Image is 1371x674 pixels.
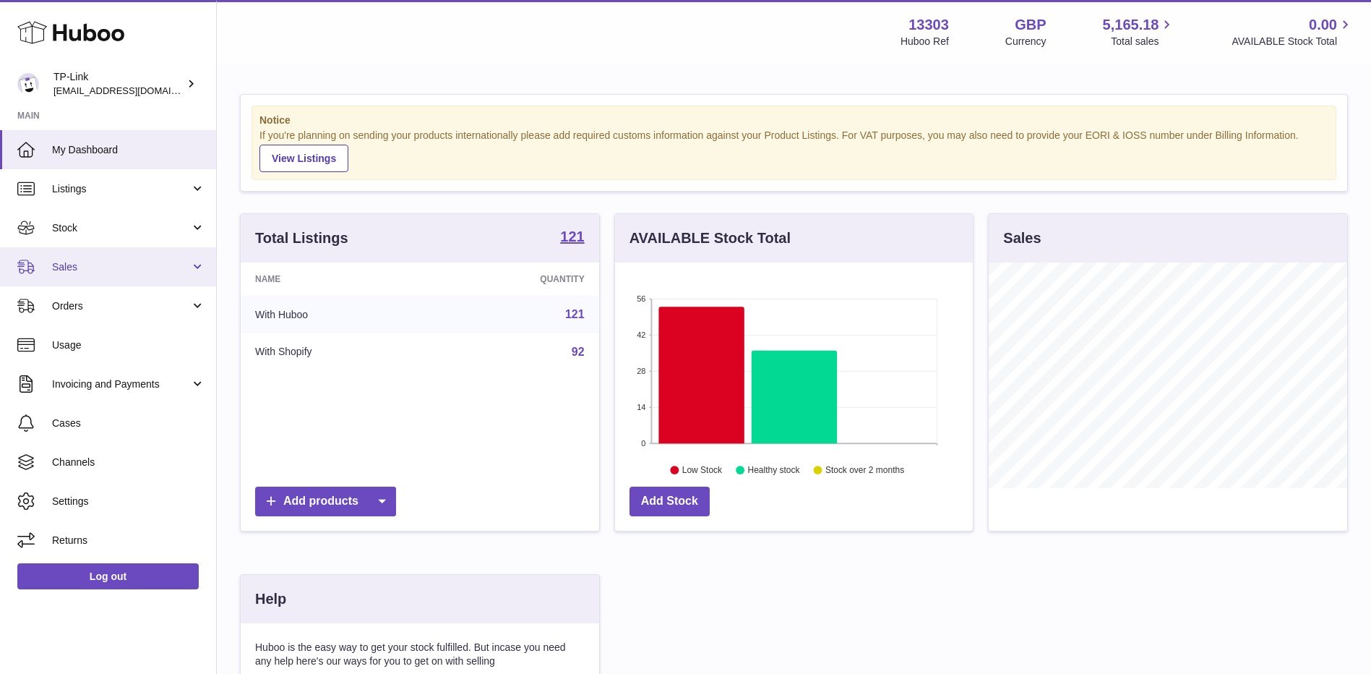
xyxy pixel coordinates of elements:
[255,641,585,668] p: Huboo is the easy way to get your stock fulfilled. But incase you need any help here's our ways f...
[641,439,645,448] text: 0
[241,333,434,371] td: With Shopify
[17,73,39,95] img: gaby.chen@tp-link.com
[1005,35,1046,48] div: Currency
[259,145,348,172] a: View Listings
[52,221,190,235] span: Stock
[682,465,723,475] text: Low Stock
[629,487,710,516] a: Add Stock
[637,294,645,303] text: 56
[629,229,791,248] h3: AVAILABLE Stock Total
[1309,15,1337,35] span: 0.00
[52,260,190,274] span: Sales
[52,495,205,508] span: Settings
[1003,229,1041,248] h3: Sales
[259,114,1328,127] strong: Notice
[565,308,585,320] a: 121
[434,263,598,296] th: Quantity
[259,129,1328,172] div: If you're planning on sending your products internationally please add required customs informati...
[255,487,396,516] a: Add products
[255,589,286,609] h3: Help
[637,367,645,375] text: 28
[52,182,190,196] span: Listings
[53,70,184,98] div: TP-Link
[1103,15,1159,35] span: 5,165.18
[1111,35,1175,48] span: Total sales
[901,35,949,48] div: Huboo Ref
[572,346,585,358] a: 92
[52,299,190,313] span: Orders
[52,377,190,391] span: Invoicing and Payments
[1015,15,1046,35] strong: GBP
[52,143,205,157] span: My Dashboard
[1232,35,1354,48] span: AVAILABLE Stock Total
[53,85,212,96] span: [EMAIL_ADDRESS][DOMAIN_NAME]
[52,534,205,547] span: Returns
[560,229,584,247] a: 121
[17,563,199,589] a: Log out
[241,263,434,296] th: Name
[825,465,904,475] text: Stock over 2 months
[1232,15,1354,48] a: 0.00 AVAILABLE Stock Total
[637,330,645,339] text: 42
[52,456,205,469] span: Channels
[52,338,205,352] span: Usage
[908,15,949,35] strong: 13303
[747,465,800,475] text: Healthy stock
[255,229,348,248] h3: Total Listings
[241,296,434,333] td: With Huboo
[560,229,584,244] strong: 121
[637,403,645,411] text: 14
[52,417,205,430] span: Cases
[1103,15,1176,48] a: 5,165.18 Total sales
